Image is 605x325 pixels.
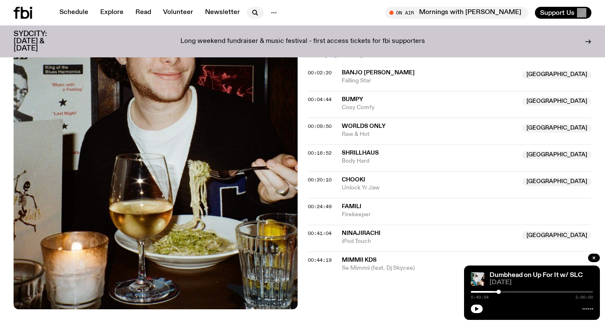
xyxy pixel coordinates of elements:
[308,45,592,60] h2: Tracklist
[200,7,245,19] a: Newsletter
[54,7,93,19] a: Schedule
[342,104,518,112] span: Cosy Comfy
[522,124,591,133] span: [GEOGRAPHIC_DATA]
[522,178,591,186] span: [GEOGRAPHIC_DATA]
[308,257,332,263] span: 00:44:19
[342,211,592,219] span: Firekeeper
[522,97,591,106] span: [GEOGRAPHIC_DATA]
[385,7,528,19] button: On AirMornings with [PERSON_NAME]
[342,70,415,76] span: Banjo [PERSON_NAME]
[522,71,591,79] span: [GEOGRAPHIC_DATA]
[490,272,583,279] a: Dumbhead on Up For It w/ SLC
[308,69,332,76] span: 00:02:20
[522,151,591,159] span: [GEOGRAPHIC_DATA]
[308,176,332,183] span: 00:20:10
[342,123,386,129] span: Worlds Only
[342,177,365,183] span: ChooKi
[540,9,574,17] span: Support Us
[342,96,363,102] span: Bumpy
[95,7,129,19] a: Explore
[342,264,592,272] span: Se Mimmii (feat. Dj Skycee)
[342,77,518,85] span: Falling Star
[342,157,518,165] span: Body Hard
[308,203,332,210] span: 00:24:49
[130,7,156,19] a: Read
[471,295,489,300] span: 0:40:54
[308,123,332,130] span: 00:09:50
[342,230,380,236] span: Ninajirachi
[308,230,332,237] span: 00:41:04
[490,280,593,286] span: [DATE]
[342,184,518,192] span: Unlock Yr Jaw
[14,31,68,52] h3: SYDCITY: [DATE] & [DATE]
[471,272,484,286] img: dumbhead 4 slc
[308,96,332,103] span: 00:04:44
[522,231,591,240] span: [GEOGRAPHIC_DATA]
[308,150,332,156] span: 00:16:52
[342,130,518,138] span: Raw & Hot
[158,7,198,19] a: Volunteer
[342,257,377,263] span: Mimmii KDS
[342,203,361,209] span: FAMILI
[535,7,591,19] button: Support Us
[342,150,379,156] span: Shrillhaus
[342,237,518,246] span: iPod Touch
[575,295,593,300] span: 3:00:00
[180,38,425,45] p: Long weekend fundraiser & music festival - first access tickets for fbi supporters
